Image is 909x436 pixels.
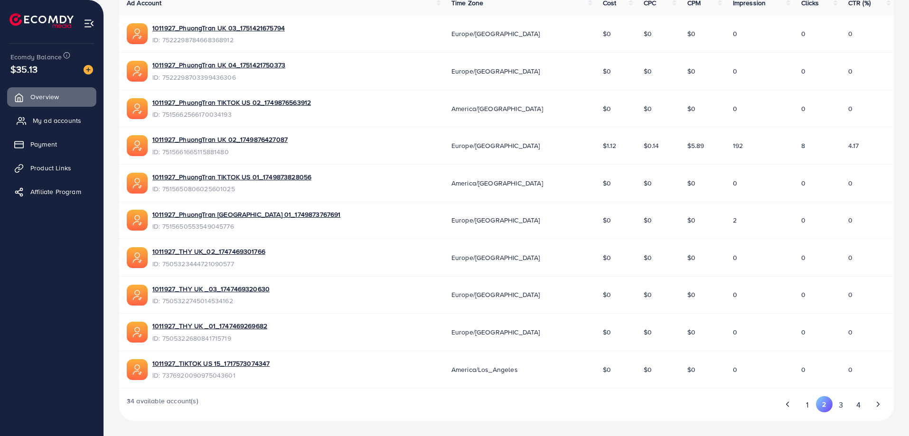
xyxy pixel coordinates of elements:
[127,210,148,231] img: ic-ads-acc.e4c84228.svg
[733,29,737,38] span: 0
[801,104,806,113] span: 0
[33,116,81,125] span: My ad accounts
[152,110,311,119] span: ID: 7515662566170034193
[687,253,695,262] span: $0
[733,66,737,76] span: 0
[644,365,652,374] span: $0
[644,141,659,150] span: $0.14
[127,285,148,306] img: ic-ads-acc.e4c84228.svg
[869,393,902,429] iframe: Chat
[30,92,59,102] span: Overview
[733,365,737,374] span: 0
[451,253,540,262] span: Europe/[GEOGRAPHIC_DATA]
[644,178,652,188] span: $0
[801,178,806,188] span: 0
[127,359,148,380] img: ic-ads-acc.e4c84228.svg
[152,359,270,368] a: 1011927_TIKTOK US 15_1717573074347
[127,396,198,414] span: 34 available account(s)
[152,184,311,194] span: ID: 7515650806025601025
[451,178,543,188] span: America/[GEOGRAPHIC_DATA]
[848,290,853,299] span: 0
[10,52,62,62] span: Ecomdy Balance
[451,290,540,299] span: Europe/[GEOGRAPHIC_DATA]
[152,98,311,107] a: 1011927_PhuongTran TIKTOK US 02_1749876563912
[801,327,806,337] span: 0
[848,104,853,113] span: 0
[644,66,652,76] span: $0
[848,178,853,188] span: 0
[603,104,611,113] span: $0
[733,178,737,188] span: 0
[152,135,288,144] a: 1011927_PhuongTran UK 02_1749876427087
[152,172,311,182] a: 1011927_PhuongTran TIKTOK US 01_1749873828056
[84,65,93,74] img: image
[687,215,695,225] span: $0
[687,178,695,188] span: $0
[848,215,853,225] span: 0
[603,215,611,225] span: $0
[451,327,540,337] span: Europe/[GEOGRAPHIC_DATA]
[687,104,695,113] span: $0
[848,327,853,337] span: 0
[799,396,815,414] button: Go to page 1
[127,135,148,156] img: ic-ads-acc.e4c84228.svg
[152,321,267,331] a: 1011927_THY UK _01_1747469269682
[733,104,737,113] span: 0
[733,215,737,225] span: 2
[801,29,806,38] span: 0
[127,98,148,119] img: ic-ads-acc.e4c84228.svg
[848,253,853,262] span: 0
[603,290,611,299] span: $0
[152,296,270,306] span: ID: 7505322745014534162
[644,327,652,337] span: $0
[687,141,704,150] span: $5.89
[127,173,148,194] img: ic-ads-acc.e4c84228.svg
[152,210,340,219] a: 1011927_PhuongTran [GEOGRAPHIC_DATA] 01_1749873767691
[451,66,540,76] span: Europe/[GEOGRAPHIC_DATA]
[152,371,270,380] span: ID: 7376920090975043601
[687,29,695,38] span: $0
[779,396,886,414] ul: Pagination
[30,187,81,196] span: Affiliate Program
[687,365,695,374] span: $0
[687,290,695,299] span: $0
[644,253,652,262] span: $0
[603,141,617,150] span: $1.12
[451,365,518,374] span: America/Los_Angeles
[152,284,270,294] a: 1011927_THY UK _03_1747469320630
[30,163,71,173] span: Product Links
[152,247,265,256] a: 1011927_THY UK_02_1747469301766
[801,253,806,262] span: 0
[152,147,288,157] span: ID: 7515661665115881480
[152,73,285,82] span: ID: 7522298703399436306
[644,215,652,225] span: $0
[603,178,611,188] span: $0
[451,141,540,150] span: Europe/[GEOGRAPHIC_DATA]
[152,334,267,343] span: ID: 7505322680841715719
[603,29,611,38] span: $0
[451,215,540,225] span: Europe/[GEOGRAPHIC_DATA]
[848,29,853,38] span: 0
[10,62,37,76] span: $35.13
[644,104,652,113] span: $0
[7,135,96,154] a: Payment
[7,87,96,106] a: Overview
[127,23,148,44] img: ic-ads-acc.e4c84228.svg
[84,18,94,29] img: menu
[30,139,57,149] span: Payment
[127,247,148,268] img: ic-ads-acc.e4c84228.svg
[850,396,867,414] button: Go to page 4
[801,215,806,225] span: 0
[451,29,540,38] span: Europe/[GEOGRAPHIC_DATA]
[687,327,695,337] span: $0
[644,290,652,299] span: $0
[801,141,805,150] span: 8
[9,13,74,28] img: logo
[848,365,853,374] span: 0
[848,66,853,76] span: 0
[152,35,285,45] span: ID: 7522298784668368912
[152,259,265,269] span: ID: 7505323444721090577
[833,396,850,414] button: Go to page 3
[779,396,796,412] button: Go to previous page
[801,290,806,299] span: 0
